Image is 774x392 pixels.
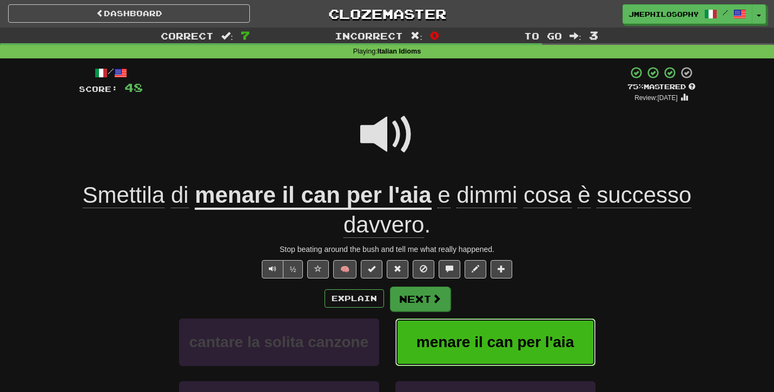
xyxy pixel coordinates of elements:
span: e [438,182,450,208]
button: Play sentence audio (ctl+space) [262,260,283,278]
span: Correct [161,30,214,41]
div: Stop beating around the bush and tell me what really happened. [79,244,696,255]
span: . [343,182,691,238]
button: Reset to 0% Mastered (alt+r) [387,260,408,278]
small: Review: [DATE] [634,94,678,102]
span: 75 % [627,82,644,91]
button: Add to collection (alt+a) [491,260,512,278]
span: 3 [589,29,598,42]
u: menare il can per l'aia [195,182,431,210]
a: JMEPhilosophy / [623,4,752,24]
strong: Italian Idioms [378,48,421,55]
button: Ignore sentence (alt+i) [413,260,434,278]
a: Clozemaster [266,4,508,23]
span: : [570,31,581,41]
div: Text-to-speech controls [260,260,303,278]
span: è [578,182,590,208]
button: Edit sentence (alt+d) [465,260,486,278]
span: 7 [241,29,250,42]
span: : [221,31,233,41]
button: Next [390,287,451,311]
a: Dashboard [8,4,250,23]
div: / [79,66,143,79]
button: Explain [325,289,384,308]
button: Discuss sentence (alt+u) [439,260,460,278]
span: Incorrect [335,30,403,41]
span: cosa [524,182,572,208]
span: / [723,9,728,16]
span: Score: [79,84,118,94]
span: dimmi [457,182,517,208]
div: Mastered [627,82,696,92]
span: menare il can per l'aia [416,334,574,350]
span: davvero [343,212,424,238]
span: di [171,182,189,208]
button: Favorite sentence (alt+f) [307,260,329,278]
span: JMEPhilosophy [629,9,699,19]
button: ½ [283,260,303,278]
button: menare il can per l'aia [395,318,596,366]
span: Smettila [83,182,165,208]
button: 🧠 [333,260,356,278]
span: 48 [124,81,143,94]
span: : [411,31,422,41]
span: To go [524,30,562,41]
button: Set this sentence to 100% Mastered (alt+m) [361,260,382,278]
span: 0 [430,29,439,42]
span: successo [597,182,691,208]
span: cantare la solita canzone [189,334,368,350]
button: cantare la solita canzone [179,318,379,366]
